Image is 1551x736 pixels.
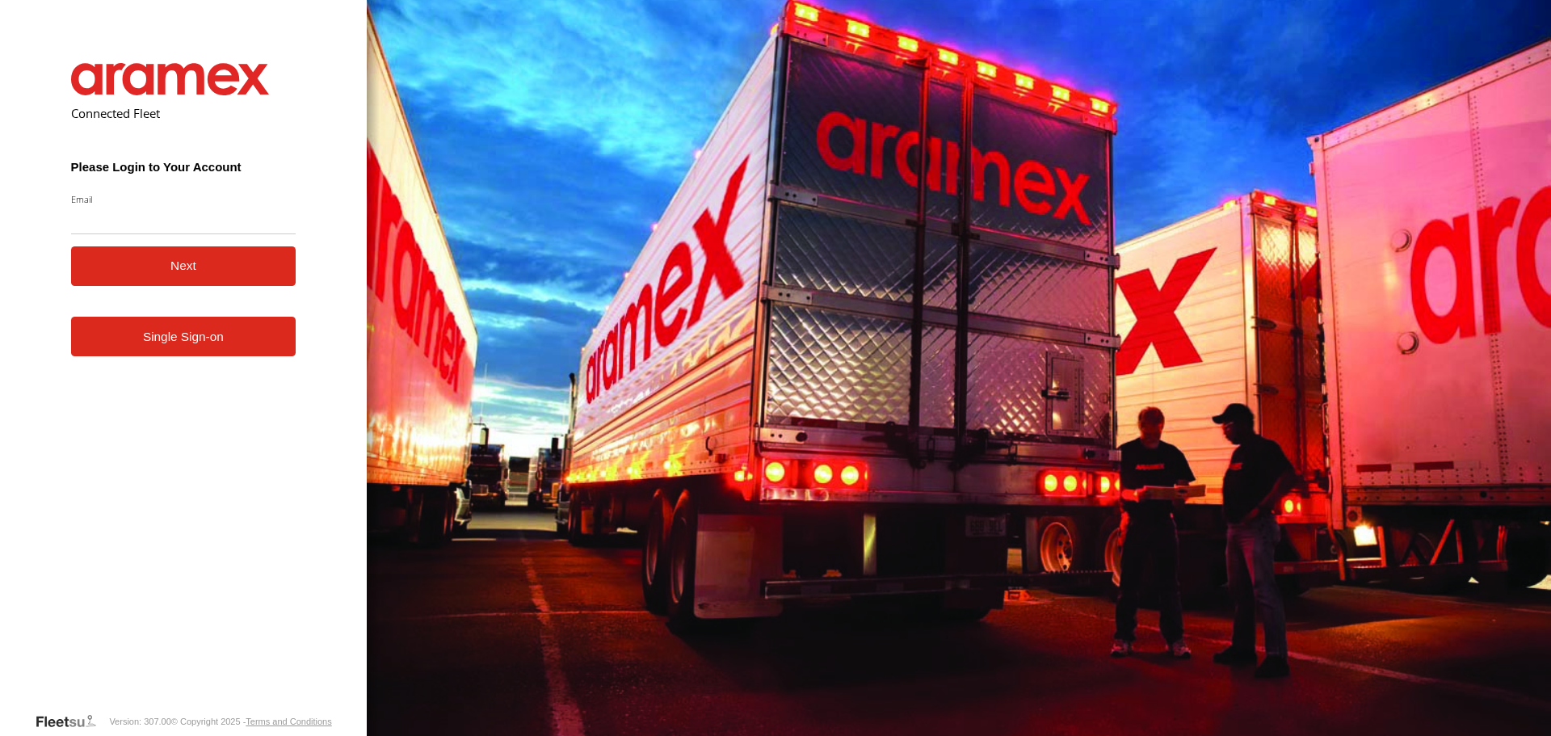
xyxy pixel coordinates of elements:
[109,717,170,726] div: Version: 307.00
[71,193,296,205] label: Email
[71,246,296,286] button: Next
[71,317,296,356] a: Single Sign-on
[71,63,270,95] img: Aramex
[35,713,109,730] a: Visit our Website
[246,717,331,726] a: Terms and Conditions
[71,160,296,174] h3: Please Login to Your Account
[71,105,296,121] h2: Connected Fleet
[171,717,332,726] div: © Copyright 2025 -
